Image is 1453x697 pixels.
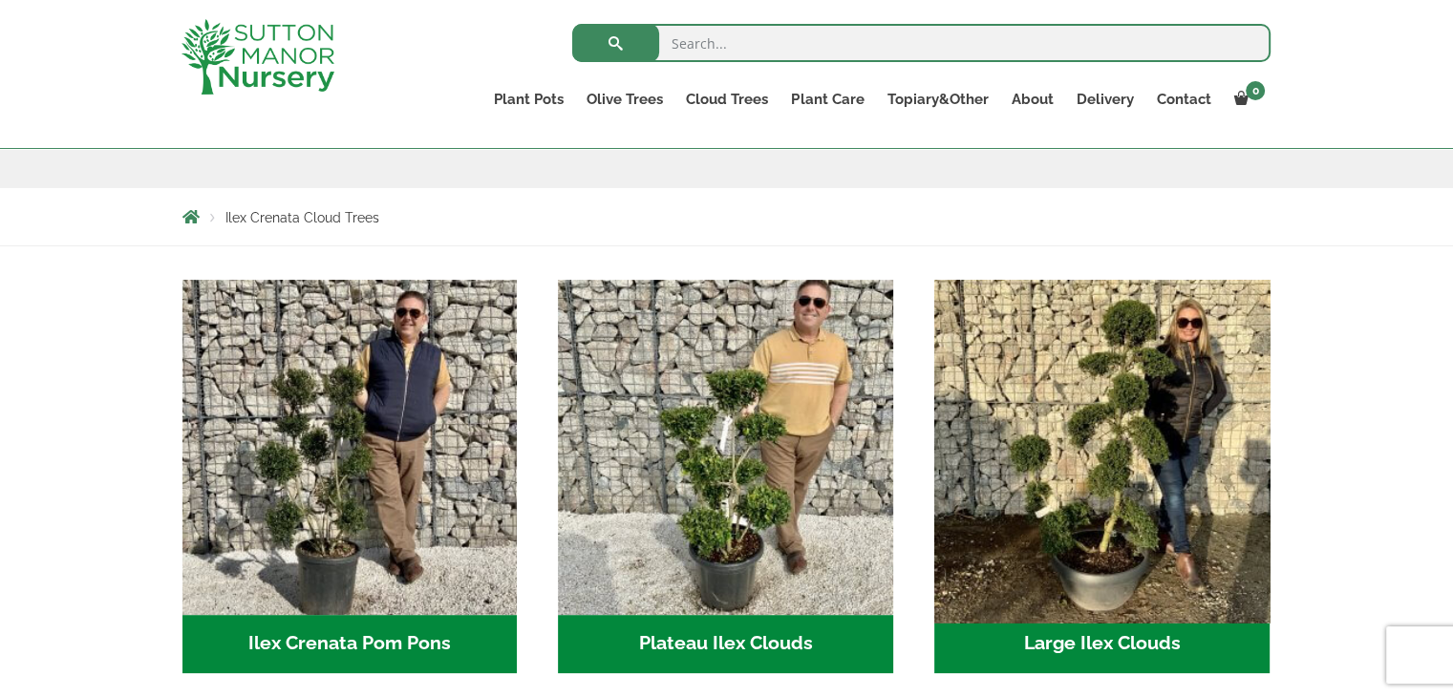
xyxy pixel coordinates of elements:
a: About [999,86,1064,113]
span: Ilex Crenata Cloud Trees [225,210,379,225]
h2: Ilex Crenata Pom Pons [182,615,518,674]
img: logo [182,19,334,95]
a: Cloud Trees [674,86,780,113]
input: Search... [572,24,1271,62]
a: Visit product category Ilex Crenata Pom Pons [182,280,518,673]
img: Plateau Ilex Clouds [558,280,893,615]
img: Large Ilex Clouds [926,271,1277,623]
a: Topiary&Other [875,86,999,113]
img: Ilex Crenata Pom Pons [182,280,518,615]
nav: Breadcrumbs [182,209,1271,224]
a: Olive Trees [575,86,674,113]
h2: Plateau Ilex Clouds [558,615,893,674]
a: Plant Pots [482,86,575,113]
a: Delivery [1064,86,1144,113]
a: Contact [1144,86,1222,113]
a: 0 [1222,86,1271,113]
a: Plant Care [780,86,875,113]
a: Visit product category Plateau Ilex Clouds [558,280,893,673]
span: 0 [1246,81,1265,100]
a: Visit product category Large Ilex Clouds [934,280,1270,673]
h2: Large Ilex Clouds [934,615,1270,674]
